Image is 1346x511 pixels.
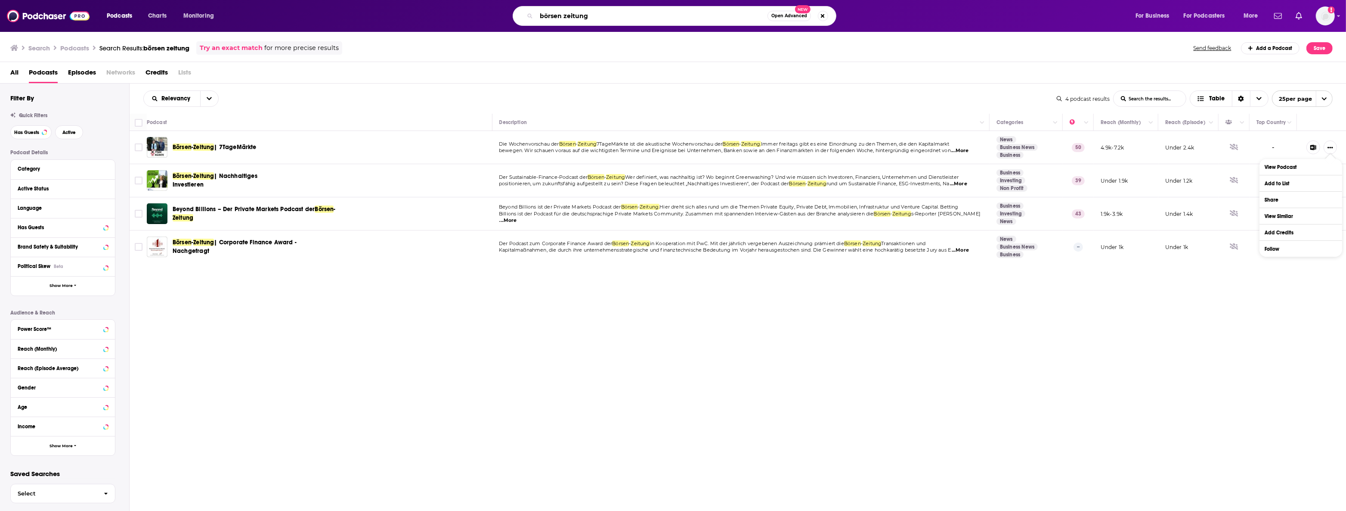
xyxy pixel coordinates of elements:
button: Column Actions [1237,118,1247,128]
button: Gender [18,382,108,393]
img: Börsen-Zeitung | Nachhaltiges Investieren [147,170,167,191]
span: 7TageMärkte ist die akustische Wochenvorschau der [597,141,722,147]
span: - [740,141,741,147]
a: View Podcast [1259,159,1342,175]
span: Lists [178,65,191,83]
span: Hier dreht sich alles rund um die Themen Private Equity, Private Debt, Immobilien, Infrastruktur ... [659,204,958,210]
button: Has Guests [10,125,52,139]
span: - [806,181,808,187]
span: for more precise results [264,43,339,53]
span: Beyond Billions ist der Private Markets Podcast der [499,204,621,210]
button: Column Actions [1206,118,1216,128]
button: open menu [1272,90,1333,107]
span: Börsen [173,239,192,246]
span: Credits [145,65,168,83]
span: Börsen [315,206,334,213]
span: New [795,5,811,13]
a: Business [996,152,1024,159]
button: Show More Button [1324,140,1337,154]
button: Column Actions [977,118,987,128]
span: Active [62,130,76,135]
button: Share [1259,192,1342,208]
button: open menu [1178,9,1238,23]
span: - [638,204,640,210]
span: Zeitung [578,141,597,147]
span: - [629,240,631,246]
span: Show More [50,284,73,288]
div: Reach (Monthly) [18,346,101,352]
a: Charts [142,9,172,23]
a: Try an exact match [200,43,263,53]
p: Under 1.4k [1165,210,1193,218]
a: Show notifications dropdown [1292,9,1306,23]
button: Age [18,401,108,412]
h2: Filter By [10,94,34,102]
span: Börsen [612,240,629,246]
svg: Add a profile image [1328,6,1335,13]
p: 43 [1072,209,1085,218]
span: Select [11,491,97,496]
span: Zeitung [863,240,881,246]
span: Zeitung [173,214,193,221]
p: Under 1.2k [1165,177,1193,184]
p: Under 1.9k [1101,177,1128,184]
button: Active Status [18,183,108,194]
span: For Business [1136,10,1170,22]
a: All [10,65,19,83]
p: 50 [1072,143,1085,152]
a: Börsen-Zeitung| 7TageMärkte [173,143,257,152]
p: 1.9k-3.9k [1101,210,1123,218]
div: Reach (Episode) [1165,117,1205,128]
span: Börsen [789,181,806,187]
span: Billions ist der Podcast für die deutschsprachige Private Markets Community. Zusammen mit spannen... [499,211,874,217]
div: Category [18,166,102,172]
button: Brand Safety & Suitability [18,241,108,252]
button: open menu [200,91,218,106]
span: Zeitung [808,181,826,187]
a: Business News [996,144,1038,151]
button: open menu [177,9,225,23]
button: Column Actions [1081,118,1092,128]
button: Reach (Episode Average) [18,362,108,373]
span: - [192,143,193,151]
a: Börsen-Zeitung| Corporate Finance Award - Nachgefragt [173,238,327,255]
img: Beyond Billions – Der Private Markets Podcast der Börsen-Zeitung [147,203,167,224]
span: Podcasts [107,10,132,22]
span: Zeitung [193,172,214,180]
span: Toggle select row [135,143,142,151]
div: Podcast [147,117,167,128]
button: Show More [11,276,115,296]
span: Der Podcast zum Corporate Finance Award der [499,240,612,246]
button: open menu [1129,9,1180,23]
span: | Nachhaltiges Investieren [173,172,257,188]
p: Podcast Details [10,150,115,156]
button: Follow [1259,241,1342,257]
a: Show notifications dropdown [1271,9,1285,23]
span: Monitoring [183,10,214,22]
button: Active [55,125,83,139]
span: Zeitung. [741,141,761,147]
a: Add a Podcast [1241,42,1300,54]
a: News [996,218,1016,225]
span: Börsen [621,204,638,210]
a: View Similar [1259,208,1342,224]
div: Gender [18,385,101,391]
div: Sort Direction [1232,91,1250,106]
button: open menu [101,9,143,23]
p: Under 1k [1165,243,1188,251]
span: - [1272,143,1275,153]
span: Toggle select row [135,243,142,251]
span: Wer definiert, was nachhaltig ist? Wo beginnt Greenwashing? Und wie müssen sich Investoren, Finan... [625,174,959,180]
span: Podcasts [29,65,58,83]
span: Die Wochenvorschau der [499,141,559,147]
span: Immer freitags gibt es eine Einordnung zu den Themen, die den Kapitalmarkt [761,141,950,147]
div: Reach (Episode Average) [18,365,101,371]
span: | Corporate Finance Award - Nachgefragt [173,239,297,255]
p: 4.9k-7.2k [1101,144,1124,151]
span: | 7TageMärkte [214,143,256,151]
button: Reach (Monthly) [18,343,108,354]
span: Networks [106,65,135,83]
